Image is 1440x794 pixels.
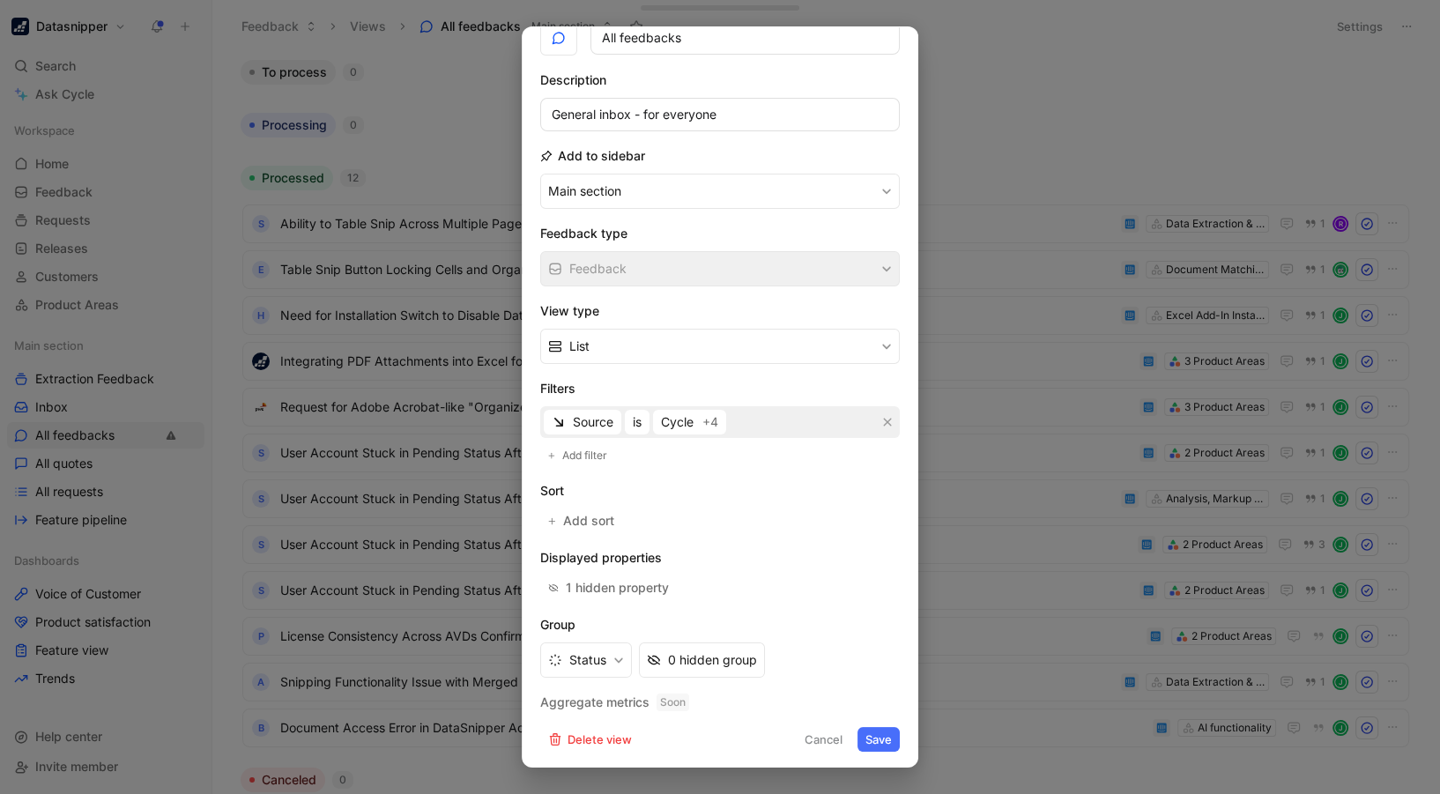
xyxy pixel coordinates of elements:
[540,547,900,568] h2: Displayed properties
[540,174,900,209] button: Main section
[540,223,900,244] h2: Feedback type
[653,410,726,434] button: Cycle+4
[573,412,613,433] span: Source
[540,727,640,752] button: Delete view
[857,727,900,752] button: Save
[657,694,689,711] span: Soon
[702,412,718,433] span: +4
[540,614,900,635] h2: Group
[540,145,645,167] h2: Add to sidebar
[540,480,900,501] h2: Sort
[540,692,900,713] h2: Aggregate metrics
[540,329,900,364] button: List
[569,258,627,279] span: Feedback
[540,301,900,322] h2: View type
[668,649,757,671] div: 0 hidden group
[540,508,624,533] button: Add sort
[563,510,616,531] span: Add sort
[540,98,900,131] input: Your view description
[633,412,642,433] span: is
[590,21,900,55] input: Your view name
[639,642,765,678] button: 0 hidden group
[540,642,632,678] button: Status
[797,727,850,752] button: Cancel
[566,577,669,598] div: 1 hidden property
[544,410,621,434] button: Source
[540,251,900,286] button: Feedback
[661,412,694,433] span: Cycle
[625,410,649,434] button: is
[540,445,617,466] button: Add filter
[540,378,900,399] h2: Filters
[540,70,606,91] h2: Description
[540,575,677,600] button: 1 hidden property
[562,447,609,464] span: Add filter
